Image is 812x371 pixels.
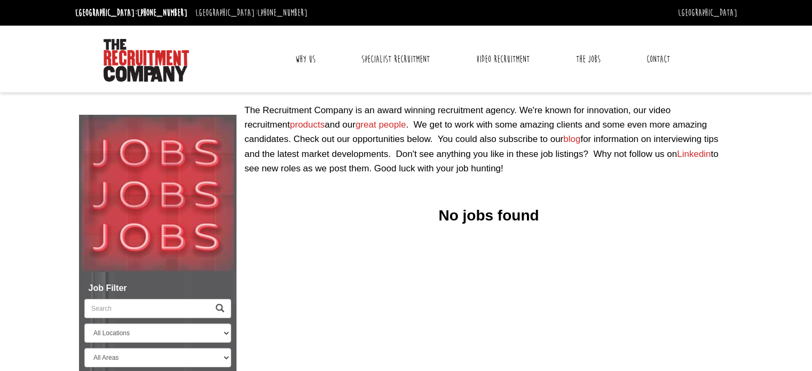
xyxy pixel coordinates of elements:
a: [GEOGRAPHIC_DATA] [678,7,737,19]
a: Video Recruitment [468,46,538,73]
li: [GEOGRAPHIC_DATA]: [73,4,190,21]
a: [PHONE_NUMBER] [137,7,187,19]
a: The Jobs [568,46,609,73]
img: Jobs, Jobs, Jobs [79,115,236,272]
a: Why Us [287,46,324,73]
li: [GEOGRAPHIC_DATA]: [193,4,310,21]
a: great people [356,120,406,130]
img: The Recruitment Company [104,39,189,82]
a: [PHONE_NUMBER] [257,7,308,19]
a: blog [563,134,580,144]
input: Search [84,299,209,318]
a: Linkedin [677,149,711,159]
h5: Job Filter [84,283,231,293]
a: Contact [638,46,678,73]
a: products [290,120,325,130]
a: Specialist Recruitment [353,46,438,73]
h3: No jobs found [245,208,733,224]
p: The Recruitment Company is an award winning recruitment agency. We're known for innovation, our v... [245,103,733,176]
